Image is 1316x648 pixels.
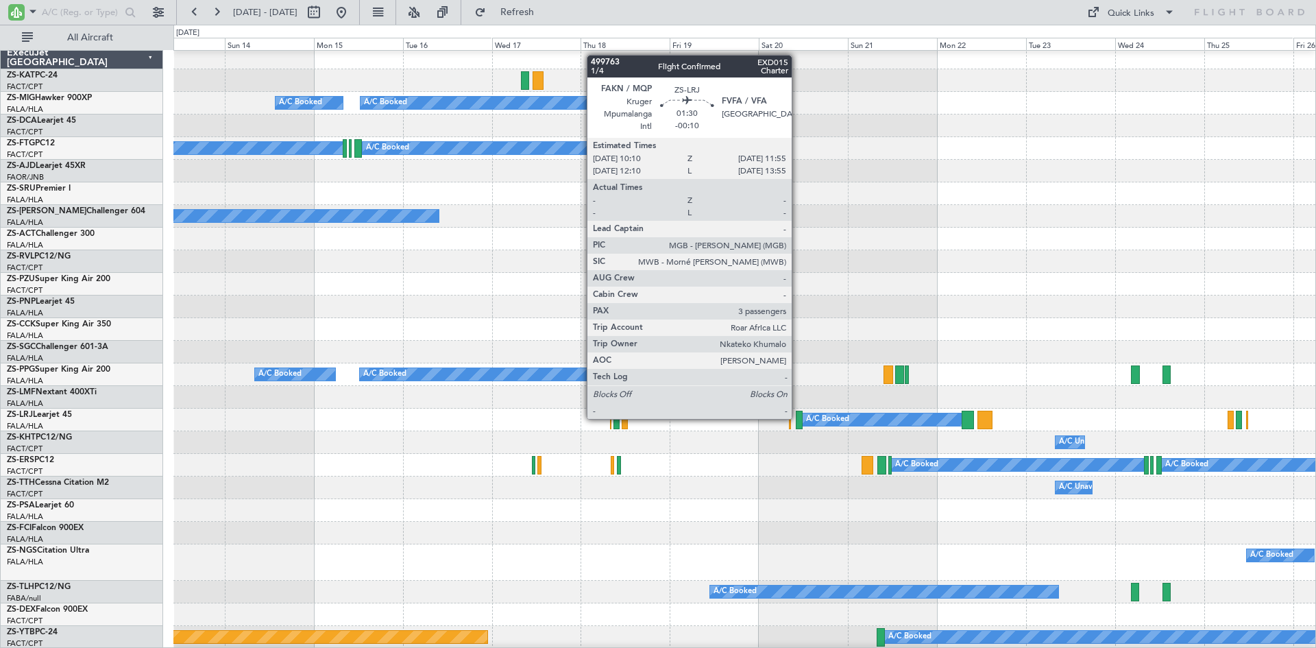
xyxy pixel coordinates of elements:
[7,353,43,363] a: FALA/HLA
[7,275,110,283] a: ZS-PZUSuper King Air 200
[364,93,407,113] div: A/C Booked
[1059,432,1116,453] div: A/C Unavailable
[7,275,35,283] span: ZS-PZU
[403,38,492,50] div: Tue 16
[937,38,1026,50] div: Mon 22
[7,240,43,250] a: FALA/HLA
[7,252,71,261] a: ZS-RVLPC12/NG
[759,38,848,50] div: Sat 20
[42,2,121,23] input: A/C (Reg. or Type)
[7,479,35,487] span: ZS-TTH
[366,138,409,158] div: A/C Booked
[7,583,34,591] span: ZS-TLH
[7,557,43,567] a: FALA/HLA
[225,38,314,50] div: Sun 14
[314,38,403,50] div: Mon 15
[7,263,42,273] a: FACT/CPT
[7,628,35,636] span: ZS-YTB
[7,94,92,102] a: ZS-MIGHawker 900XP
[7,547,37,555] span: ZS-NGS
[7,593,41,603] a: FABA/null
[258,364,302,385] div: A/C Booked
[7,365,110,374] a: ZS-PPGSuper King Air 200
[7,162,86,170] a: ZS-AJDLearjet 45XR
[1026,38,1115,50] div: Tue 23
[714,581,757,602] div: A/C Booked
[136,38,225,50] div: Sat 13
[7,479,109,487] a: ZS-TTHCessna Citation M2
[7,172,44,182] a: FAOR/JNB
[7,512,43,522] a: FALA/HLA
[279,93,322,113] div: A/C Booked
[489,8,546,17] span: Refresh
[7,71,58,80] a: ZS-KATPC-24
[888,627,931,647] div: A/C Booked
[895,455,938,475] div: A/C Booked
[7,433,36,442] span: ZS-KHT
[1080,1,1182,23] button: Quick Links
[7,489,42,499] a: FACT/CPT
[7,230,36,238] span: ZS-ACT
[7,466,42,477] a: FACT/CPT
[7,184,71,193] a: ZS-SRUPremier I
[7,230,95,238] a: ZS-ACTChallenger 300
[7,605,88,614] a: ZS-DEXFalcon 900EX
[7,444,42,454] a: FACT/CPT
[7,139,35,147] span: ZS-FTG
[7,285,42,296] a: FACT/CPT
[7,298,36,306] span: ZS-PNP
[7,207,145,215] a: ZS-[PERSON_NAME]Challenger 604
[7,376,43,386] a: FALA/HLA
[36,33,145,43] span: All Aircraft
[670,38,759,50] div: Fri 19
[7,149,42,160] a: FACT/CPT
[724,364,767,385] div: A/C Booked
[7,117,37,125] span: ZS-DCA
[7,252,34,261] span: ZS-RVL
[7,94,35,102] span: ZS-MIG
[7,421,43,431] a: FALA/HLA
[7,456,54,464] a: ZS-ERSPC12
[468,1,550,23] button: Refresh
[581,38,670,50] div: Thu 18
[7,117,76,125] a: ZS-DCALearjet 45
[7,195,43,205] a: FALA/HLA
[7,411,72,419] a: ZS-LRJLearjet 45
[7,343,108,351] a: ZS-SGCChallenger 601-3A
[233,6,297,19] span: [DATE] - [DATE]
[1115,38,1204,50] div: Wed 24
[7,139,55,147] a: ZS-FTGPC12
[7,388,97,396] a: ZS-LMFNextant 400XTi
[1108,7,1154,21] div: Quick Links
[1165,455,1208,475] div: A/C Booked
[1059,477,1116,498] div: A/C Unavailable
[7,207,86,215] span: ZS-[PERSON_NAME]
[7,524,84,532] a: ZS-FCIFalcon 900EX
[7,433,72,442] a: ZS-KHTPC12/NG
[7,71,35,80] span: ZS-KAT
[7,162,36,170] span: ZS-AJD
[7,104,43,115] a: FALA/HLA
[848,38,937,50] div: Sun 21
[7,605,36,614] span: ZS-DEX
[7,628,58,636] a: ZS-YTBPC-24
[7,320,111,328] a: ZS-CCKSuper King Air 350
[7,320,36,328] span: ZS-CCK
[7,524,32,532] span: ZS-FCI
[7,298,75,306] a: ZS-PNPLearjet 45
[7,331,43,341] a: FALA/HLA
[7,217,43,228] a: FALA/HLA
[7,308,43,318] a: FALA/HLA
[363,364,406,385] div: A/C Booked
[7,82,42,92] a: FACT/CPT
[1204,38,1293,50] div: Thu 25
[176,27,199,39] div: [DATE]
[7,534,43,544] a: FALA/HLA
[724,387,768,407] div: A/C Booked
[7,127,42,137] a: FACT/CPT
[7,583,71,591] a: ZS-TLHPC12/NG
[7,411,33,419] span: ZS-LRJ
[7,456,34,464] span: ZS-ERS
[7,616,42,626] a: FACT/CPT
[7,365,35,374] span: ZS-PPG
